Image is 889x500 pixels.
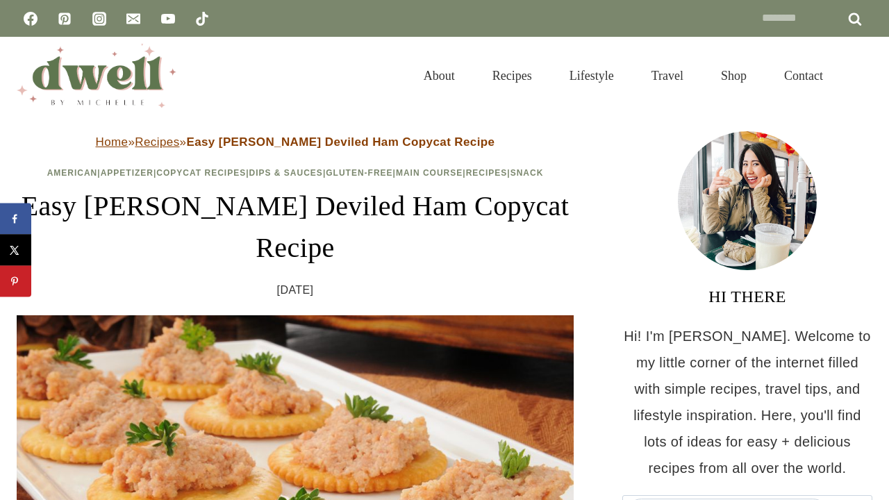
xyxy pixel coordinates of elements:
[277,280,314,301] time: [DATE]
[405,51,474,100] a: About
[17,185,574,269] h1: Easy [PERSON_NAME] Deviled Ham Copycat Recipe
[96,135,128,149] a: Home
[849,64,872,87] button: View Search Form
[186,135,495,149] strong: Easy [PERSON_NAME] Deviled Ham Copycat Recipe
[551,51,633,100] a: Lifestyle
[51,5,78,33] a: Pinterest
[96,135,495,149] span: » »
[47,168,544,178] span: | | | | | | |
[135,135,179,149] a: Recipes
[474,51,551,100] a: Recipes
[405,51,842,100] nav: Primary Navigation
[622,284,872,309] h3: HI THERE
[622,323,872,481] p: Hi! I'm [PERSON_NAME]. Welcome to my little corner of the internet filled with simple recipes, tr...
[47,168,98,178] a: American
[249,168,323,178] a: Dips & Sauces
[156,168,246,178] a: Copycat Recipes
[466,168,508,178] a: Recipes
[702,51,765,100] a: Shop
[85,5,113,33] a: Instagram
[154,5,182,33] a: YouTube
[510,168,544,178] a: Snack
[396,168,463,178] a: Main Course
[17,5,44,33] a: Facebook
[633,51,702,100] a: Travel
[188,5,216,33] a: TikTok
[765,51,842,100] a: Contact
[119,5,147,33] a: Email
[101,168,153,178] a: Appetizer
[326,168,392,178] a: Gluten-Free
[17,44,176,108] img: DWELL by michelle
